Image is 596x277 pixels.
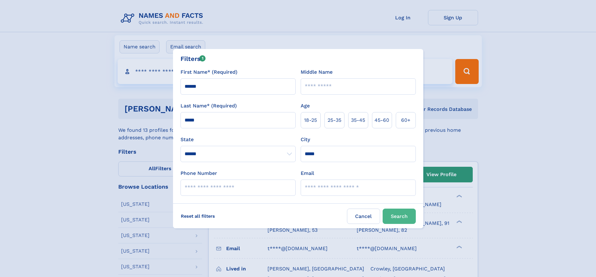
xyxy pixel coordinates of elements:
label: City [301,136,310,143]
label: First Name* (Required) [181,68,237,76]
label: Cancel [347,209,380,224]
span: 18‑25 [304,116,317,124]
label: Phone Number [181,170,217,177]
label: State [181,136,296,143]
label: Email [301,170,314,177]
span: 60+ [401,116,410,124]
label: Age [301,102,310,110]
label: Middle Name [301,68,333,76]
span: 35‑45 [351,116,365,124]
div: Filters [181,54,206,63]
label: Reset all filters [177,209,219,224]
span: 25‑35 [328,116,341,124]
button: Search [383,209,416,224]
span: 45‑60 [374,116,389,124]
label: Last Name* (Required) [181,102,237,110]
